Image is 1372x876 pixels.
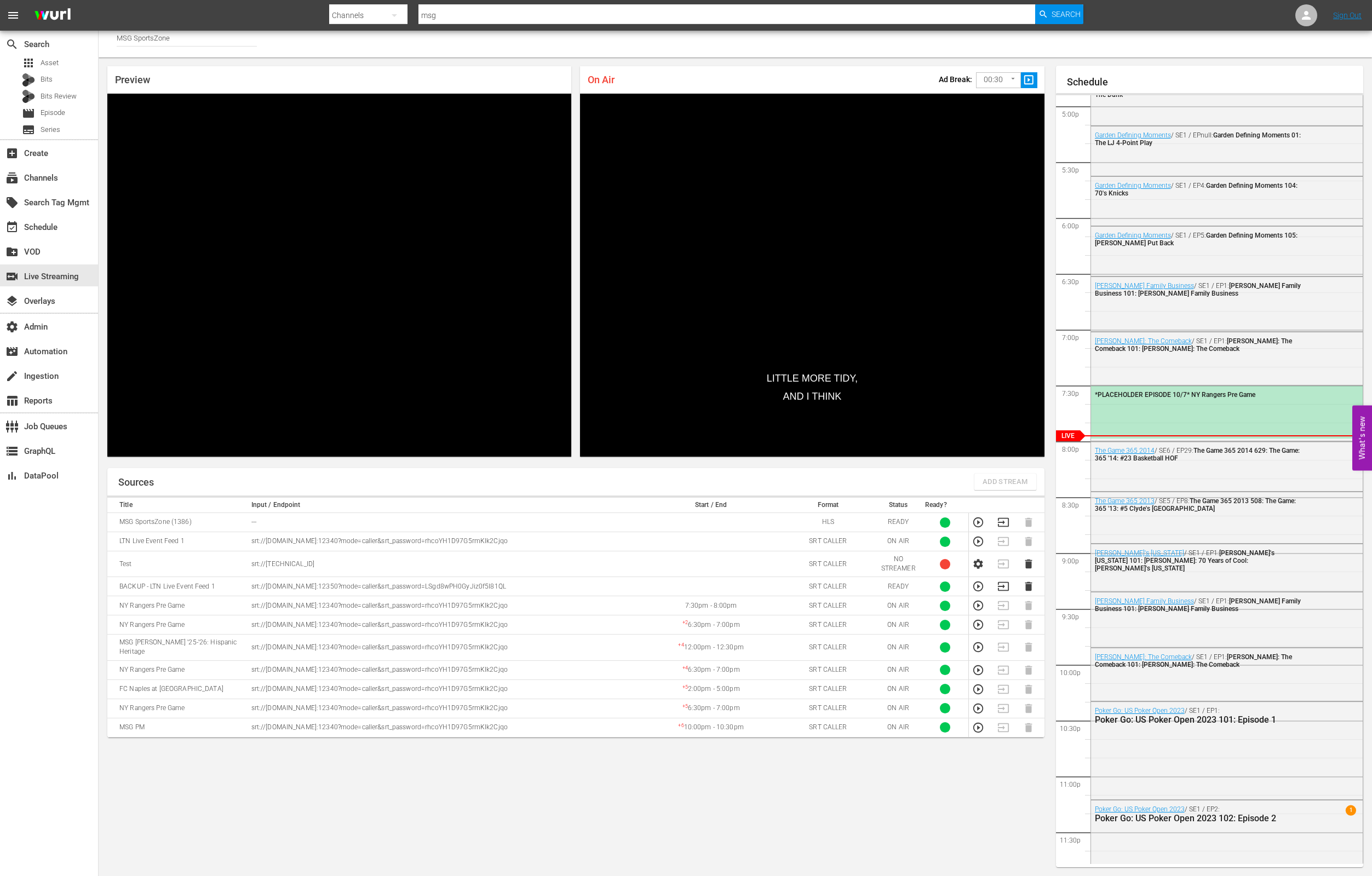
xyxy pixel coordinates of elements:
div: / SE6 / EP29: [1095,447,1305,462]
a: [PERSON_NAME]'s [US_STATE] [1095,549,1184,557]
span: *PLACEHOLDER EPISODE 10/7* NY Rangers Pre Game [1095,391,1255,399]
button: Preview Stream [972,641,984,653]
a: Poker Go: US Poker Open 2023 [1095,805,1185,813]
td: MSG [PERSON_NAME] '25-'26: Hispanic Heritage [107,635,248,660]
a: [PERSON_NAME]: The Comeback [1095,653,1192,661]
span: Automation [5,345,19,358]
button: Preview Stream [972,702,984,714]
th: Start / End [641,498,782,513]
sup: + 4 [678,642,684,648]
button: Preview Stream [972,722,984,734]
td: NY Rangers Pre Game [107,699,248,718]
td: NY Rangers Pre Game [107,596,248,615]
span: Search [1052,4,1081,24]
div: / SE1 / EP1: [1095,337,1305,353]
button: Preview Stream [972,619,984,631]
th: Input / Endpoint [248,498,641,513]
th: Format [781,498,875,513]
span: Search Tag Mgmt [5,196,19,209]
button: Delete [1023,558,1035,570]
div: / SE1 / EP1: [1095,549,1305,572]
sup: + 6 [678,723,684,728]
div: Bits Review [22,90,35,103]
img: ans4CAIJ8jUAAAAAAAAAAAAAAAAAAAAAAAAgQb4GAAAAAAAAAAAAAAAAAAAAAAAAJMjXAAAAAAAAAAAAAAAAAAAAAAAAgAT5G... [26,3,79,28]
button: Preview Stream [972,683,984,695]
td: 6:30pm - 7:00pm [641,699,782,718]
span: Ingestion [5,370,19,383]
span: Admin [5,320,19,333]
button: Preview Stream [972,664,984,676]
th: Status [875,498,922,513]
span: Series [22,123,35,136]
td: NY Rangers Pre Game [107,660,248,679]
span: [PERSON_NAME]'s [US_STATE] 101: [PERSON_NAME]: 70 Years of Cool: [PERSON_NAME]'s [US_STATE] [1095,549,1275,572]
td: ON AIR [875,635,922,660]
td: SRT CALLER [781,551,875,577]
button: Configure [972,558,984,570]
span: Channels [5,171,19,185]
span: [PERSON_NAME] Family Business 101: [PERSON_NAME] Family Business [1095,282,1301,297]
button: Preview Stream [972,580,984,592]
td: SRT CALLER [781,635,875,660]
a: Poker Go: US Poker Open 2023 [1095,707,1185,714]
td: SRT CALLER [781,577,875,596]
span: Preview [115,74,150,85]
span: 1 [1346,805,1356,816]
span: [PERSON_NAME]: The Comeback 101: [PERSON_NAME]: The Comeback [1095,337,1292,353]
td: --- [248,513,641,532]
a: [PERSON_NAME] Family Business [1095,282,1194,290]
div: / SE1 / EP5: [1095,232,1305,247]
button: Transition [997,516,1009,528]
p: srt://[DOMAIN_NAME]:12340?mode=caller&srt_password=rhcoYH1D97G5rmKIk2Cjqo [251,684,638,694]
span: The Game 365 2014 629: The Game: 365 '14: #23 Basketball HOF [1095,447,1300,462]
span: Asset [22,56,35,70]
span: The Game 365 2013 508: The Game: 365 '13: #5 Clyde's [GEOGRAPHIC_DATA] [1095,497,1296,512]
td: ON AIR [875,532,922,551]
span: slideshow_sharp [1023,74,1035,87]
span: Live Streaming [5,270,19,283]
p: srt://[TECHNICAL_ID] [251,560,638,569]
td: ON AIR [875,660,922,679]
h1: Sources [118,477,154,488]
p: srt://[DOMAIN_NAME]:12340?mode=caller&srt_password=rhcoYH1D97G5rmKIk2Cjqo [251,601,638,610]
a: Sign Out [1333,11,1362,20]
a: Garden Defining Moments [1095,232,1171,239]
td: ON AIR [875,699,922,718]
span: menu [7,9,20,22]
th: Title [107,498,248,513]
sup: + 4 [682,665,688,671]
span: [PERSON_NAME]: The Comeback 101: [PERSON_NAME]: The Comeback [1095,653,1292,668]
td: SRT CALLER [781,596,875,615]
sup: + 5 [682,704,688,709]
td: NY Rangers Pre Game [107,615,248,635]
div: Poker Go: US Poker Open 2023 101: Episode 1 [1095,714,1305,725]
td: READY [875,513,922,532]
span: Bits [41,74,53,85]
span: On Air [588,74,615,85]
sup: + 2 [682,620,688,625]
td: READY [875,577,922,596]
span: Episode [22,107,35,120]
button: Preview Stream [972,516,984,528]
span: Garden Defining Moments 01: The LJ 4-Point Play [1095,131,1301,147]
td: SRT CALLER [781,615,875,635]
h1: Schedule [1067,77,1364,88]
span: DataPool [5,469,19,482]
td: ON AIR [875,718,922,737]
div: / SE1 / EP1: [1095,282,1305,297]
button: Search [1035,4,1083,24]
a: [PERSON_NAME]: The Comeback [1095,337,1192,345]
td: SRT CALLER [781,679,875,699]
a: [PERSON_NAME] Family Business [1095,597,1194,605]
span: Garden Defining Moments 105: [PERSON_NAME] Put Back [1095,232,1298,247]
td: LTN Live Event Feed 1 [107,532,248,551]
span: Create [5,147,19,160]
p: srt://[DOMAIN_NAME]:12340?mode=caller&srt_password=rhcoYH1D97G5rmKIk2Cjqo [251,723,638,732]
div: Video Player [580,94,1044,457]
td: 10:00pm - 10:30pm [641,718,782,737]
td: MSG PM [107,718,248,737]
div: / SE1 / EP2: [1095,805,1305,823]
p: srt://[DOMAIN_NAME]:12340?mode=caller&srt_password=rhcoYH1D97G5rmKIk2Cjqo [251,620,638,630]
span: Overlays [5,295,19,308]
button: Preview Stream [972,600,984,612]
